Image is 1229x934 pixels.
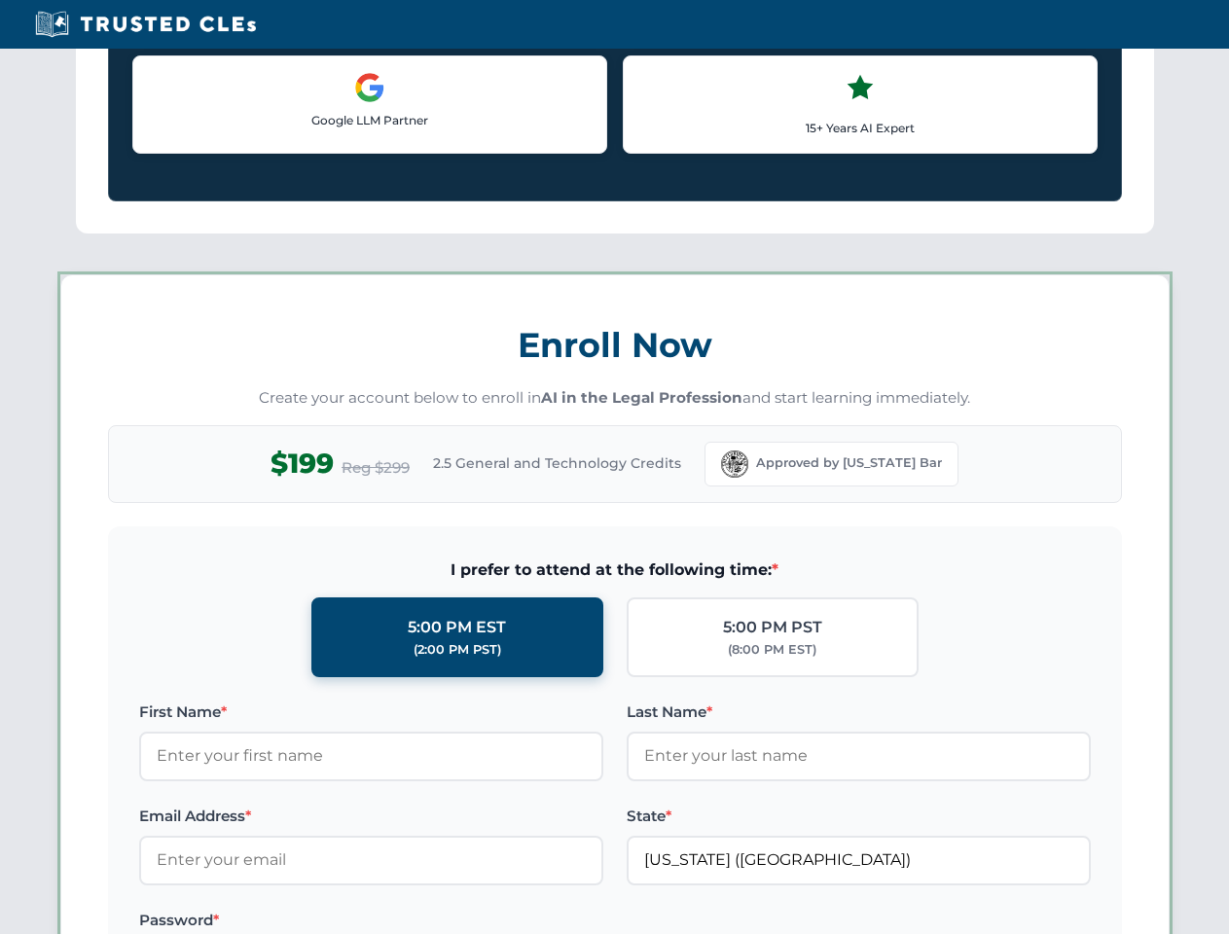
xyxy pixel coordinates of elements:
label: State [627,805,1091,828]
div: (2:00 PM PST) [414,640,501,660]
label: Password [139,909,603,932]
span: Approved by [US_STATE] Bar [756,453,942,473]
div: 5:00 PM EST [408,615,506,640]
div: 5:00 PM PST [723,615,822,640]
input: Enter your first name [139,732,603,780]
span: I prefer to attend at the following time: [139,557,1091,583]
label: First Name [139,700,603,724]
input: Florida (FL) [627,836,1091,884]
p: Google LLM Partner [149,111,591,129]
img: Trusted CLEs [29,10,262,39]
input: Enter your last name [627,732,1091,780]
span: 2.5 General and Technology Credits [433,452,681,474]
label: Last Name [627,700,1091,724]
p: 15+ Years AI Expert [639,119,1081,137]
label: Email Address [139,805,603,828]
div: (8:00 PM EST) [728,640,816,660]
strong: AI in the Legal Profession [541,388,742,407]
img: Florida Bar [721,450,748,478]
span: $199 [271,442,334,485]
input: Enter your email [139,836,603,884]
span: Reg $299 [342,456,410,480]
h3: Enroll Now [108,314,1122,376]
img: Google [354,72,385,103]
p: Create your account below to enroll in and start learning immediately. [108,387,1122,410]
